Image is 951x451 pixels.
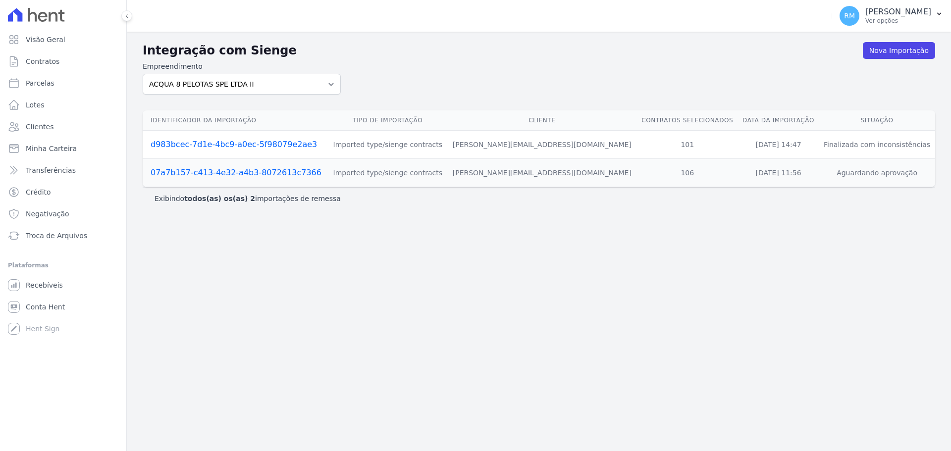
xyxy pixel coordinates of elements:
a: Negativação [4,204,122,224]
th: Tipo de Importação [328,110,447,131]
h2: Integração com Sienge [143,42,863,59]
a: Minha Carteira [4,139,122,158]
td: 101 [637,131,738,159]
a: Troca de Arquivos [4,226,122,246]
span: Minha Carteira [26,144,77,153]
p: Exibindo importações de remessa [155,194,341,203]
span: Clientes [26,122,53,132]
span: Contratos [26,56,59,66]
span: Troca de Arquivos [26,231,87,241]
span: Parcelas [26,78,54,88]
span: RM [844,12,855,19]
span: Conta Hent [26,302,65,312]
th: Cliente [447,110,637,131]
th: Data da Importação [738,110,819,131]
a: 07a7b157-c413-4e32-a4b3-8072613c7366 [151,168,321,177]
a: Crédito [4,182,122,202]
b: todos(as) os(as) 2 [184,195,255,202]
span: Lotes [26,100,45,110]
a: Lotes [4,95,122,115]
span: Recebíveis [26,280,63,290]
a: Visão Geral [4,30,122,50]
span: Transferências [26,165,76,175]
td: [PERSON_NAME][EMAIL_ADDRESS][DOMAIN_NAME] [447,131,637,159]
td: Finalizada com inconsistências [819,131,935,159]
a: Contratos [4,51,122,71]
a: d983bcec-7d1e-4bc9-a0ec-5f98079e2ae3 [151,140,317,149]
td: [DATE] 11:56 [738,159,819,187]
label: Empreendimento [143,61,341,72]
span: Negativação [26,209,69,219]
a: Transferências [4,160,122,180]
button: RM [PERSON_NAME] Ver opções [832,2,951,30]
a: Recebíveis [4,275,122,295]
div: Plataformas [8,259,118,271]
a: Conta Hent [4,297,122,317]
p: Ver opções [865,17,931,25]
td: 106 [637,159,738,187]
th: Contratos Selecionados [637,110,738,131]
th: Situação [819,110,935,131]
a: Clientes [4,117,122,137]
a: Parcelas [4,73,122,93]
span: Crédito [26,187,51,197]
td: Aguardando aprovação [819,159,935,187]
td: [PERSON_NAME][EMAIL_ADDRESS][DOMAIN_NAME] [447,159,637,187]
th: Identificador da Importação [143,110,328,131]
span: Visão Geral [26,35,65,45]
td: Imported type/sienge contracts [328,131,447,159]
p: [PERSON_NAME] [865,7,931,17]
a: Nova Importação [863,42,935,59]
td: Imported type/sienge contracts [328,159,447,187]
td: [DATE] 14:47 [738,131,819,159]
